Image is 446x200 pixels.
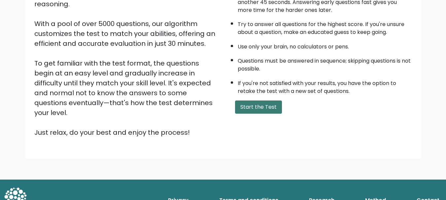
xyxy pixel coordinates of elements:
[238,17,412,36] li: Try to answer all questions for the highest score. If you're unsure about a question, make an edu...
[238,76,412,95] li: If you're not satisfied with your results, you have the option to retake the test with a new set ...
[238,40,412,51] li: Use only your brain, no calculators or pens.
[238,54,412,73] li: Questions must be answered in sequence; skipping questions is not possible.
[235,100,282,114] button: Start the Test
